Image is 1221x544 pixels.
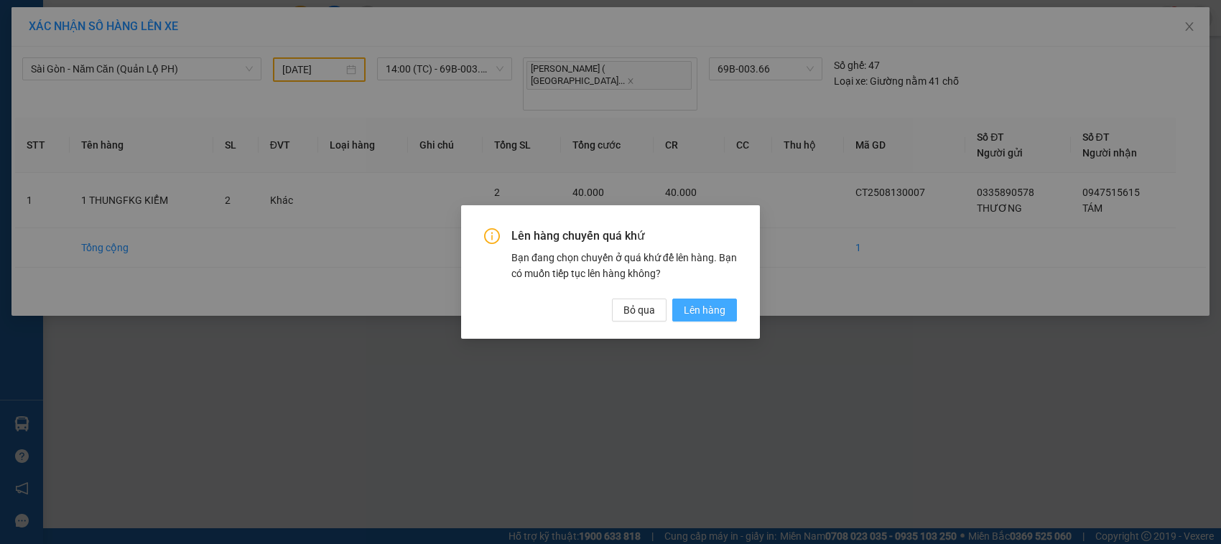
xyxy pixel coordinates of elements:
button: Lên hàng [672,299,737,322]
span: Lên hàng [684,302,725,318]
button: Bỏ qua [612,299,667,322]
div: Bạn đang chọn chuyến ở quá khứ để lên hàng. Bạn có muốn tiếp tục lên hàng không? [511,250,737,281]
span: Lên hàng chuyến quá khứ [511,228,737,244]
span: info-circle [484,228,500,244]
span: Bỏ qua [623,302,655,318]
